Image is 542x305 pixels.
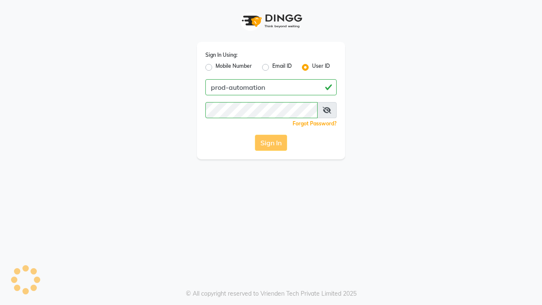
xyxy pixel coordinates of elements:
[216,62,252,72] label: Mobile Number
[205,51,238,59] label: Sign In Using:
[272,62,292,72] label: Email ID
[293,120,337,127] a: Forgot Password?
[312,62,330,72] label: User ID
[237,8,305,33] img: logo1.svg
[205,102,318,118] input: Username
[205,79,337,95] input: Username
